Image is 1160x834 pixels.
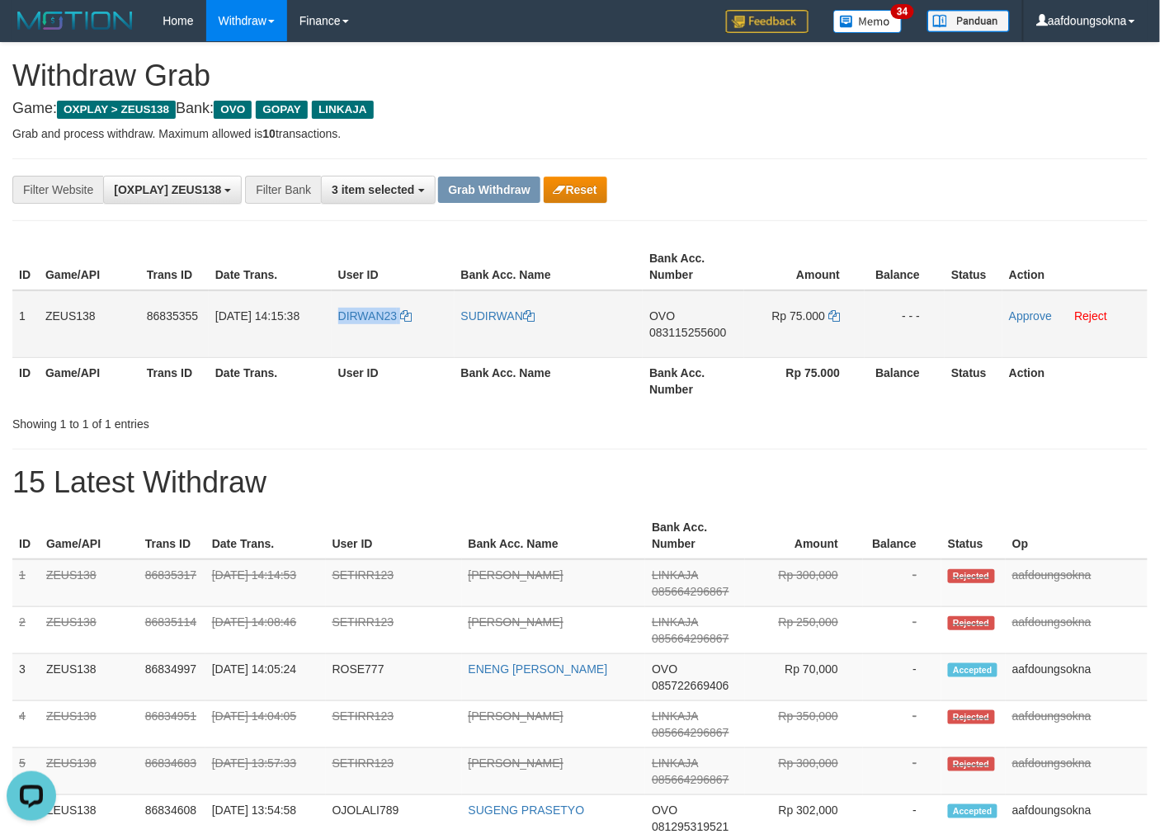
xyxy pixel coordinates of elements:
th: Bank Acc. Name [455,243,644,290]
a: [PERSON_NAME] [469,709,563,723]
td: ZEUS138 [40,559,139,607]
td: Rp 250,000 [745,607,863,654]
button: Reset [544,177,607,203]
td: 3 [12,654,40,701]
th: Status [945,243,1002,290]
td: - [863,748,941,795]
div: Showing 1 to 1 of 1 entries [12,409,471,432]
p: Grab and process withdraw. Maximum allowed is transactions. [12,125,1148,142]
td: [DATE] 13:57:33 [205,748,326,795]
th: Bank Acc. Number [643,357,744,404]
span: DIRWAN23 [338,309,398,323]
td: 5 [12,748,40,795]
td: Rp 300,000 [745,748,863,795]
span: 86835355 [147,309,198,323]
span: OVO [652,662,677,676]
span: Copy 085664296867 to clipboard [652,632,729,645]
img: panduan.png [927,10,1010,32]
a: DIRWAN23 [338,309,412,323]
td: 2 [12,607,40,654]
button: Open LiveChat chat widget [7,7,56,56]
th: Balance [863,512,941,559]
th: ID [12,512,40,559]
span: Rejected [948,710,994,724]
a: [PERSON_NAME] [469,615,563,629]
th: Bank Acc. Name [455,357,644,404]
a: ENENG [PERSON_NAME] [469,662,608,676]
span: Copy 085664296867 to clipboard [652,726,729,739]
td: 4 [12,701,40,748]
th: Trans ID [140,357,209,404]
td: - [863,701,941,748]
td: aafdoungsokna [1006,654,1148,701]
h4: Game: Bank: [12,101,1148,117]
td: 86834951 [139,701,205,748]
td: [DATE] 14:14:53 [205,559,326,607]
div: Filter Bank [245,176,321,204]
th: Bank Acc. Number [645,512,745,559]
th: Game/API [40,512,139,559]
td: ZEUS138 [40,748,139,795]
span: OXPLAY > ZEUS138 [57,101,176,119]
span: Rejected [948,757,994,771]
td: - - - [865,290,945,358]
span: 3 item selected [332,183,414,196]
span: GOPAY [256,101,308,119]
td: SETIRR123 [326,607,462,654]
span: [DATE] 14:15:38 [215,309,299,323]
span: 34 [891,4,913,19]
span: OVO [649,309,675,323]
span: Rp 75.000 [772,309,826,323]
img: Feedback.jpg [726,10,809,33]
span: Copy 085722669406 to clipboard [652,679,729,692]
th: Rp 75.000 [744,357,865,404]
td: Rp 70,000 [745,654,863,701]
td: aafdoungsokna [1006,748,1148,795]
th: Balance [865,357,945,404]
td: aafdoungsokna [1006,701,1148,748]
span: Rejected [948,616,994,630]
th: Game/API [39,357,140,404]
a: SUGENG PRASETYO [469,803,585,817]
td: aafdoungsokna [1006,607,1148,654]
td: - [863,559,941,607]
span: Accepted [948,804,997,818]
th: Date Trans. [209,357,332,404]
button: [OXPLAY] ZEUS138 [103,176,242,204]
span: LINKAJA [652,615,698,629]
td: SETIRR123 [326,701,462,748]
div: Filter Website [12,176,103,204]
td: ROSE777 [326,654,462,701]
td: SETIRR123 [326,748,462,795]
th: Op [1006,512,1148,559]
span: Copy 081295319521 to clipboard [652,820,729,833]
td: ZEUS138 [40,654,139,701]
th: ID [12,243,39,290]
th: Game/API [39,243,140,290]
td: - [863,607,941,654]
td: 1 [12,559,40,607]
td: ZEUS138 [39,290,140,358]
td: Rp 300,000 [745,559,863,607]
th: Bank Acc. Number [643,243,744,290]
th: Amount [745,512,863,559]
td: [DATE] 14:04:05 [205,701,326,748]
h1: 15 Latest Withdraw [12,466,1148,499]
td: 86834997 [139,654,205,701]
img: MOTION_logo.png [12,8,138,33]
span: LINKAJA [652,756,698,770]
a: [PERSON_NAME] [469,568,563,582]
span: Copy 085664296867 to clipboard [652,773,729,786]
th: Trans ID [140,243,209,290]
button: 3 item selected [321,176,435,204]
td: aafdoungsokna [1006,559,1148,607]
td: 86835317 [139,559,205,607]
a: Copy 75000 to clipboard [828,309,840,323]
span: LINKAJA [312,101,374,119]
td: [DATE] 14:05:24 [205,654,326,701]
th: Date Trans. [205,512,326,559]
span: OVO [652,803,677,817]
th: Balance [865,243,945,290]
td: [DATE] 14:08:46 [205,607,326,654]
th: Action [1002,243,1148,290]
